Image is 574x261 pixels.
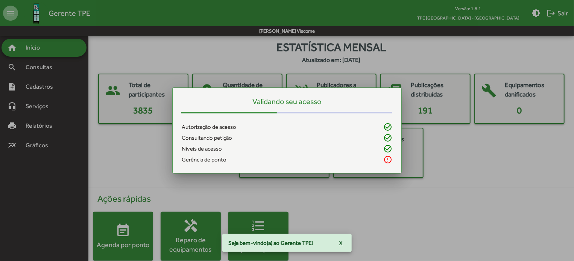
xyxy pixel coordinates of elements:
[228,239,313,247] span: Seja bem-vindo(a) ao Gerente TPE!
[383,133,392,142] mat-icon: check_circle_outline
[182,134,232,142] span: Consultando petição
[182,97,392,106] h5: Validando seu acesso
[333,236,349,250] button: X
[182,145,222,153] span: Níveis de acesso
[383,122,392,131] mat-icon: check_circle_outline
[383,155,392,164] mat-icon: error_outline
[182,155,226,164] span: Gerência de ponto
[339,236,343,250] span: X
[383,144,392,153] mat-icon: check_circle_outline
[182,123,236,131] span: Autorização de acesso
